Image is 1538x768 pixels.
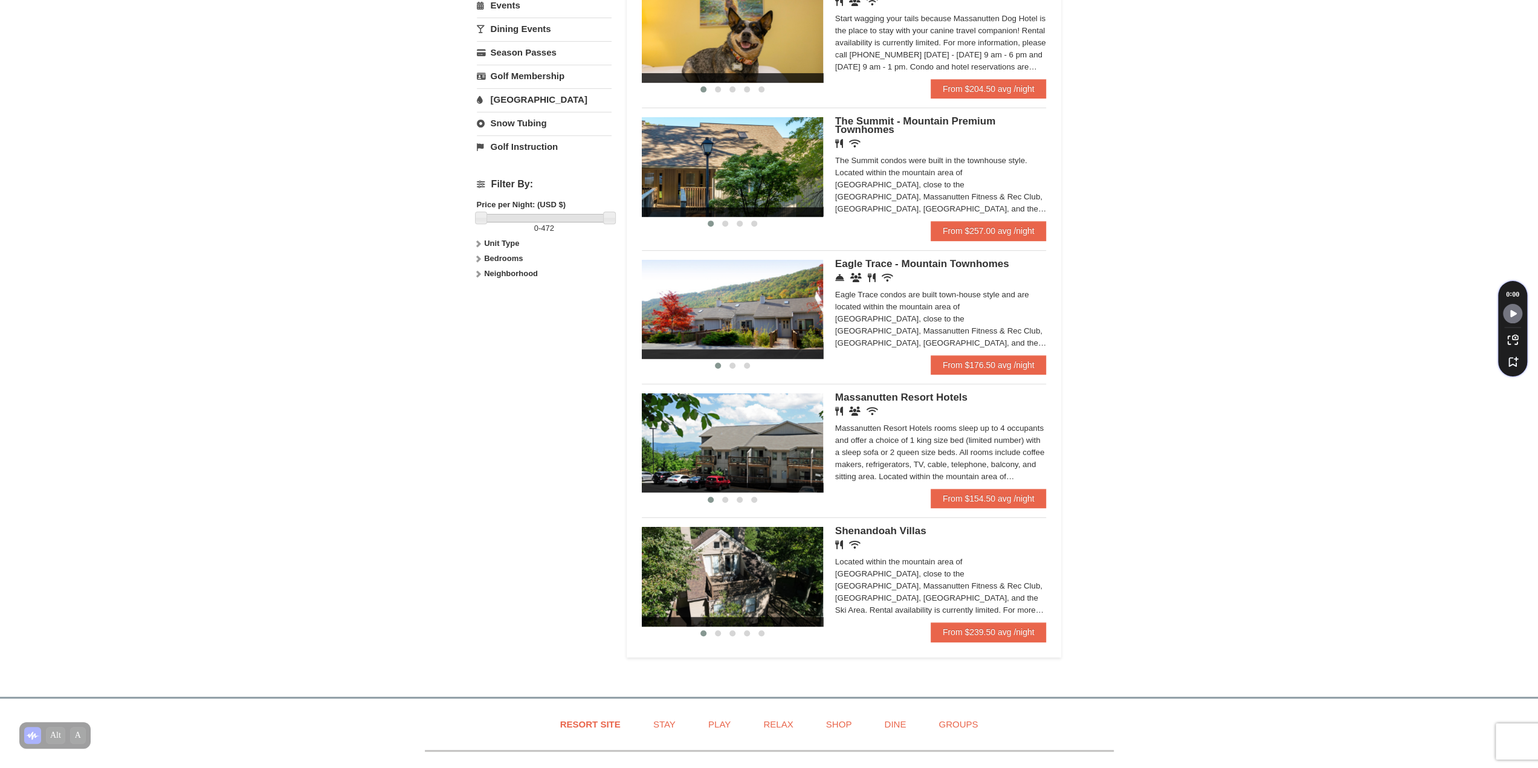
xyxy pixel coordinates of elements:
[477,179,612,190] h4: Filter By:
[477,222,612,234] label: -
[477,88,612,111] a: [GEOGRAPHIC_DATA]
[931,79,1047,98] a: From $204.50 avg /night
[534,224,538,233] span: 0
[484,269,538,278] strong: Neighborhood
[811,711,867,738] a: Shop
[923,711,993,738] a: Groups
[835,273,844,282] i: Concierge Desk
[484,254,523,263] strong: Bedrooms
[477,112,612,134] a: Snow Tubing
[835,258,1009,269] span: Eagle Trace - Mountain Townhomes
[835,155,1047,215] div: The Summit condos were built in the townhouse style. Located within the mountain area of [GEOGRAP...
[835,13,1047,73] div: Start wagging your tails because Massanutten Dog Hotel is the place to stay with your canine trav...
[638,711,691,738] a: Stay
[835,422,1047,483] div: Massanutten Resort Hotels rooms sleep up to 4 occupants and offer a choice of 1 king size bed (li...
[835,525,926,537] span: Shenandoah Villas
[835,392,968,403] span: Massanutten Resort Hotels
[835,556,1047,616] div: Located within the mountain area of [GEOGRAPHIC_DATA], close to the [GEOGRAPHIC_DATA], Massanutte...
[545,711,636,738] a: Resort Site
[835,289,1047,349] div: Eagle Trace condos are built town-house style and are located within the mountain area of [GEOGRA...
[748,711,808,738] a: Relax
[693,711,746,738] a: Play
[477,41,612,63] a: Season Passes
[850,273,862,282] i: Conference Facilities
[477,18,612,40] a: Dining Events
[849,540,861,549] i: Wireless Internet (free)
[484,239,519,248] strong: Unit Type
[477,200,566,209] strong: Price per Night: (USD $)
[869,711,921,738] a: Dine
[931,622,1047,642] a: From $239.50 avg /night
[835,139,843,148] i: Restaurant
[835,407,843,416] i: Restaurant
[931,355,1047,375] a: From $176.50 avg /night
[867,407,878,416] i: Wireless Internet (free)
[849,139,861,148] i: Wireless Internet (free)
[849,407,861,416] i: Banquet Facilities
[835,115,995,135] span: The Summit - Mountain Premium Townhomes
[931,221,1047,240] a: From $257.00 avg /night
[868,273,876,282] i: Restaurant
[477,65,612,87] a: Golf Membership
[835,540,843,549] i: Restaurant
[882,273,893,282] i: Wireless Internet (free)
[931,489,1047,508] a: From $154.50 avg /night
[477,135,612,158] a: Golf Instruction
[541,224,554,233] span: 472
